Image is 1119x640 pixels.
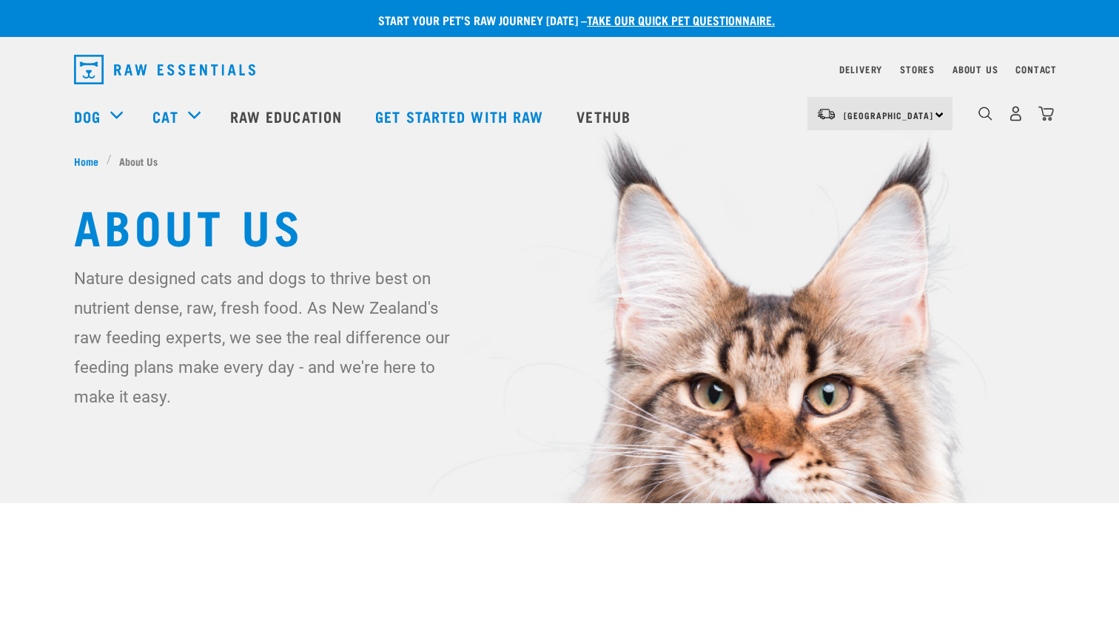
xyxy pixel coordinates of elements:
a: Raw Education [215,87,360,146]
a: Delivery [839,67,882,72]
a: Contact [1015,67,1057,72]
img: home-icon-1@2x.png [978,107,992,121]
a: Home [74,153,107,169]
a: About Us [952,67,998,72]
img: user.png [1008,106,1024,121]
span: Home [74,153,98,169]
a: Cat [152,105,178,127]
nav: breadcrumbs [74,153,1045,169]
p: Nature designed cats and dogs to thrive best on nutrient dense, raw, fresh food. As New Zealand's... [74,263,463,411]
a: Get started with Raw [360,87,562,146]
img: Raw Essentials Logo [74,55,255,84]
a: Dog [74,105,101,127]
img: home-icon@2x.png [1038,106,1054,121]
img: van-moving.png [816,107,836,121]
h1: About Us [74,198,1045,252]
a: Vethub [562,87,649,146]
nav: dropdown navigation [62,49,1057,90]
a: take our quick pet questionnaire. [587,16,775,23]
a: Stores [900,67,935,72]
span: [GEOGRAPHIC_DATA] [844,112,933,118]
